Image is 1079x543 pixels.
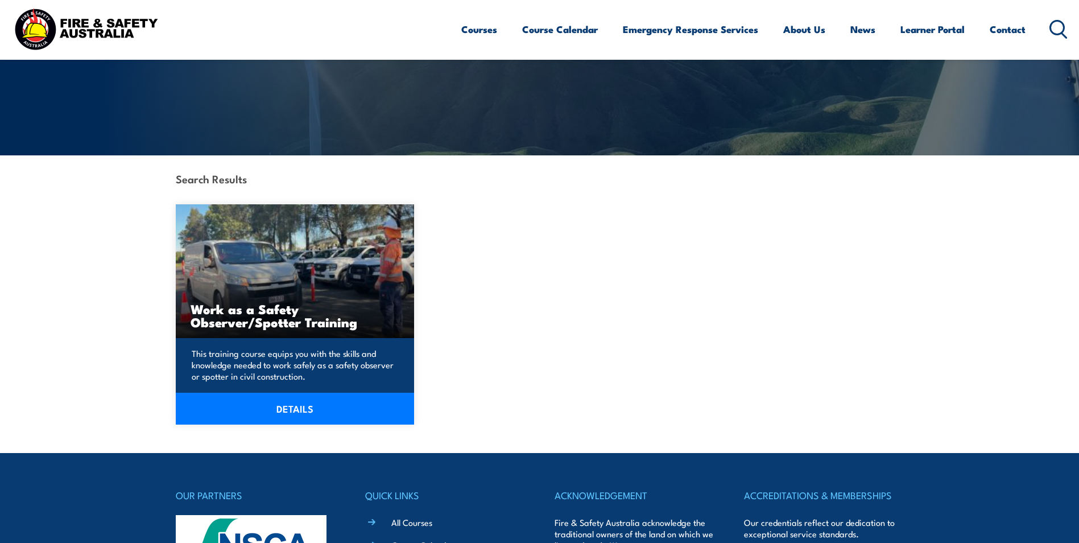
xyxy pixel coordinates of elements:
strong: Search Results [176,171,247,186]
a: News [850,14,875,44]
h4: OUR PARTNERS [176,487,335,503]
a: Course Calendar [522,14,598,44]
p: Our credentials reflect our dedication to exceptional service standards. [744,517,903,540]
h4: ACCREDITATIONS & MEMBERSHIPS [744,487,903,503]
a: DETAILS [176,393,415,425]
h4: ACKNOWLEDGEMENT [555,487,714,503]
a: All Courses [391,516,432,528]
img: Work as a Safety Observer Spotter Training (2) [176,204,415,338]
a: Learner Portal [900,14,965,44]
p: This training course equips you with the skills and knowledge needed to work safely as a safety o... [192,348,395,382]
a: Emergency Response Services [623,14,758,44]
a: Work as a Safety Observer/Spotter Training [176,204,415,338]
a: Contact [990,14,1026,44]
a: Courses [461,14,497,44]
h4: QUICK LINKS [365,487,524,503]
a: About Us [783,14,825,44]
h3: Work as a Safety Observer/Spotter Training [191,302,400,328]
